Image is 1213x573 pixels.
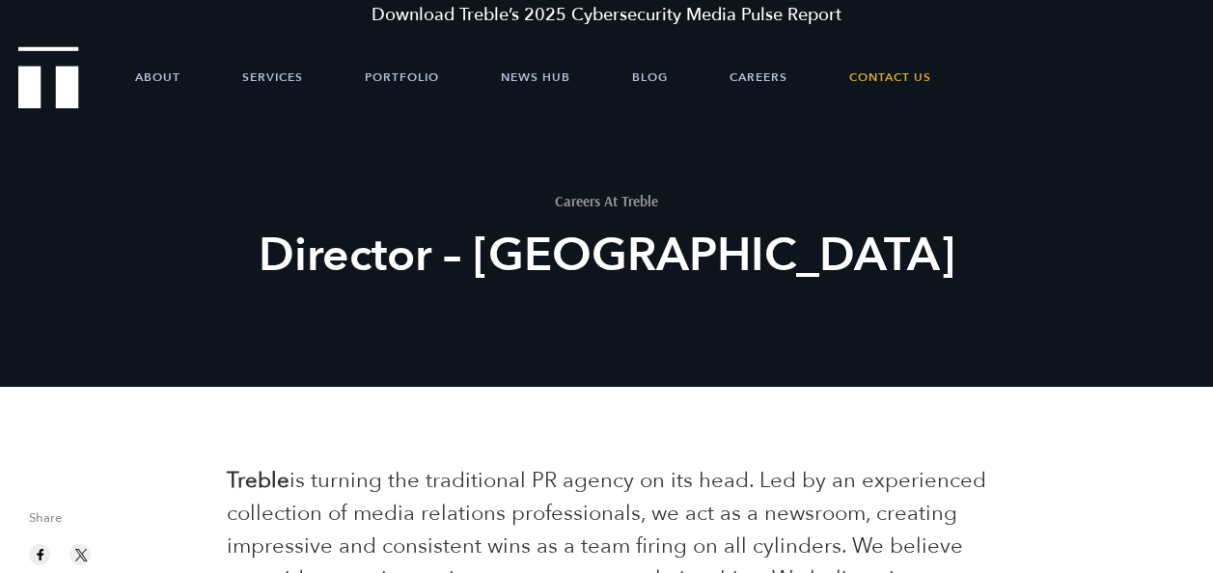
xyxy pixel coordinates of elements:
[227,466,289,495] b: Treble
[19,48,77,107] a: Treble Homepage
[135,48,180,106] a: About
[72,546,90,563] img: twitter sharing button
[501,48,570,106] a: News Hub
[29,512,198,534] span: Share
[632,48,668,106] a: Blog
[849,48,931,106] a: Contact Us
[32,546,49,563] img: facebook sharing button
[365,48,439,106] a: Portfolio
[251,194,963,208] h1: Careers At Treble
[18,46,79,108] img: Treble logo
[242,48,303,106] a: Services
[730,48,787,106] a: Careers
[251,226,963,286] h2: Director – [GEOGRAPHIC_DATA]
